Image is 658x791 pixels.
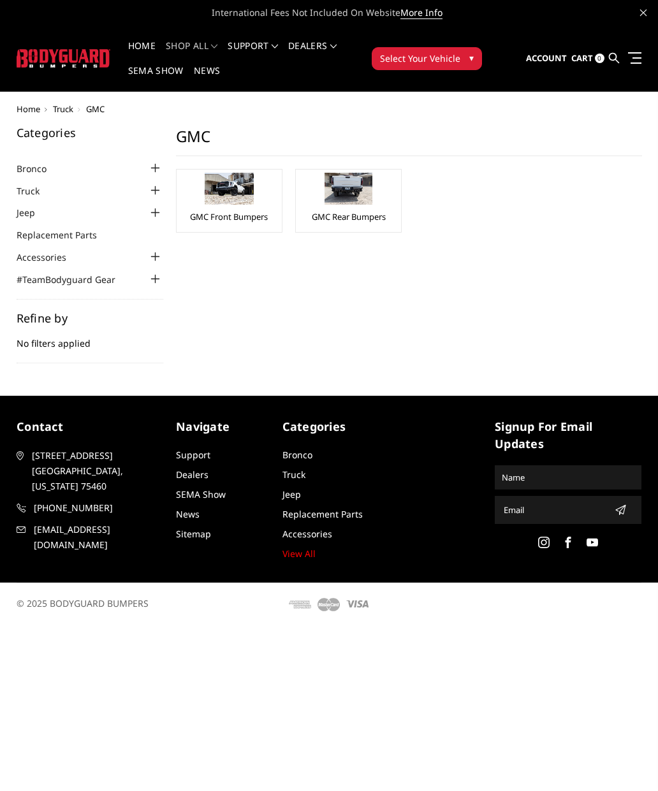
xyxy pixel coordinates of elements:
input: Name [497,467,640,488]
a: Home [128,41,156,66]
a: GMC Rear Bumpers [312,211,386,222]
a: News [176,508,200,520]
div: No filters applied [17,312,163,363]
h5: Navigate [176,418,270,435]
a: shop all [166,41,217,66]
a: More Info [400,6,442,19]
a: Jeep [282,488,301,500]
span: [STREET_ADDRESS] [GEOGRAPHIC_DATA], [US_STATE] 75460 [32,448,161,494]
h5: Refine by [17,312,163,324]
a: Dealers [288,41,337,66]
img: BODYGUARD BUMPERS [17,49,110,68]
a: SEMA Show [128,66,184,91]
span: © 2025 BODYGUARD BUMPERS [17,597,149,609]
a: Replacement Parts [17,228,113,242]
span: Select Your Vehicle [380,52,460,65]
span: Account [526,52,567,64]
a: GMC Front Bumpers [190,211,268,222]
a: [PHONE_NUMBER] [17,500,163,516]
span: [PHONE_NUMBER] [34,500,163,516]
a: Bronco [282,449,312,461]
h5: Categories [282,418,376,435]
a: Truck [282,468,305,481]
a: Jeep [17,206,51,219]
a: Support [228,41,278,66]
a: Bronco [17,162,62,175]
h5: Categories [17,127,163,138]
a: Account [526,41,567,76]
a: Cart 0 [571,41,604,76]
a: [EMAIL_ADDRESS][DOMAIN_NAME] [17,522,163,553]
a: Truck [53,103,73,115]
a: Home [17,103,40,115]
span: Cart [571,52,593,64]
h1: GMC [176,127,642,156]
h5: contact [17,418,163,435]
a: SEMA Show [176,488,226,500]
input: Email [499,500,610,520]
a: View All [282,548,316,560]
a: Dealers [176,468,208,481]
a: News [194,66,220,91]
h5: signup for email updates [495,418,641,453]
a: Accessories [282,528,332,540]
span: ▾ [469,51,474,64]
a: Accessories [17,250,82,264]
span: [EMAIL_ADDRESS][DOMAIN_NAME] [34,522,163,553]
span: GMC [86,103,105,115]
button: Select Your Vehicle [372,47,482,70]
a: Sitemap [176,528,211,540]
a: Support [176,449,210,461]
span: 0 [595,54,604,63]
a: Truck [17,184,55,198]
a: Replacement Parts [282,508,363,520]
a: #TeamBodyguard Gear [17,273,131,286]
